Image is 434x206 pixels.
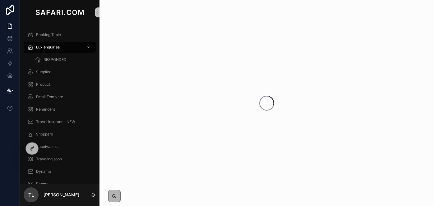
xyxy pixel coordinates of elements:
[36,45,60,50] span: Lux enquiries
[24,91,96,103] a: Email Template
[24,129,96,140] a: Shoppers
[36,70,51,75] span: Supplier
[36,119,75,124] span: Travel Insurance NEW
[36,107,55,112] span: Reminders
[24,178,96,190] a: Report
[44,57,67,62] span: RESPONDED
[24,104,96,115] a: Reminders
[20,25,99,184] div: scrollable content
[24,66,96,78] a: Supplier
[36,132,53,137] span: Shoppers
[24,42,96,53] a: Lux enquiries
[24,153,96,165] a: Traveling soon
[24,141,96,152] a: Receivables
[24,79,96,90] a: Product
[31,54,96,65] a: RESPONDED
[36,82,50,87] span: Product
[44,192,79,198] p: [PERSON_NAME]
[24,116,96,127] a: Travel Insurance NEW
[36,94,63,99] span: Email Template
[28,191,34,199] span: TL
[36,144,58,149] span: Receivables
[36,181,48,186] span: Report
[24,166,96,177] a: Dynamo
[36,32,61,37] span: Booking Table
[34,7,85,17] img: App logo
[36,157,62,162] span: Traveling soon
[36,169,51,174] span: Dynamo
[24,29,96,40] a: Booking Table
